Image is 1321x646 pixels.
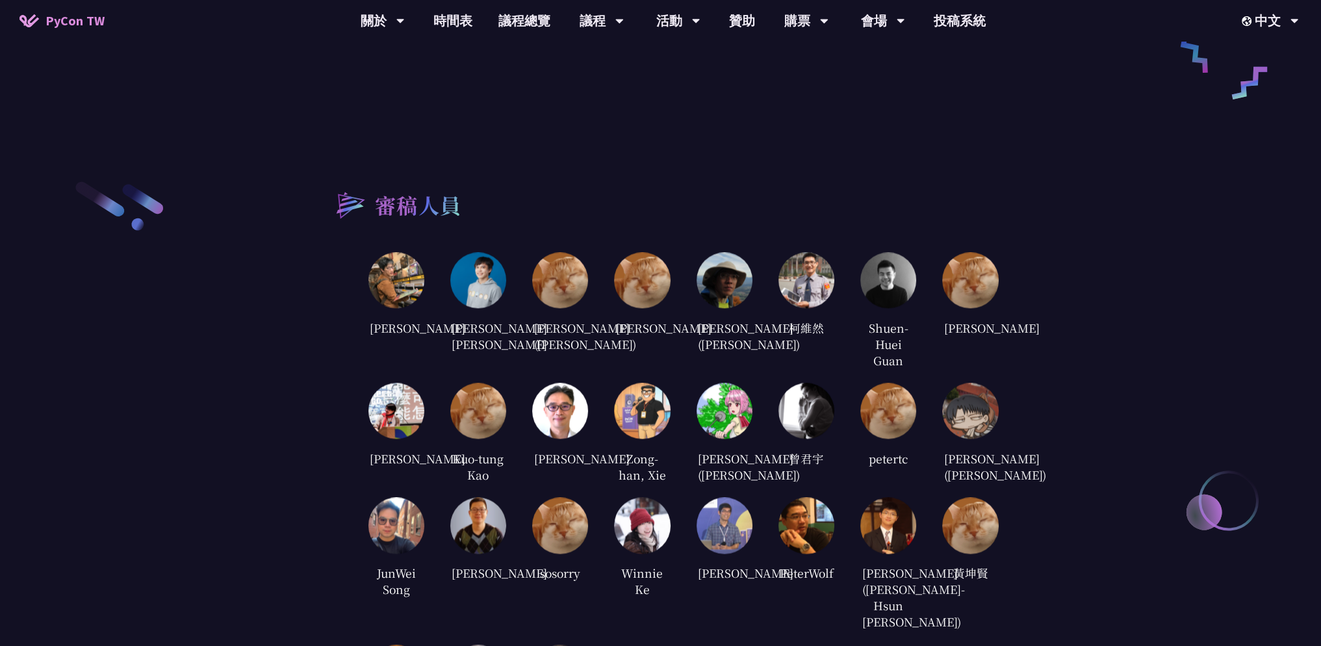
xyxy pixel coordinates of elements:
div: PeterWolf [778,563,834,583]
div: Zong-han, Xie [614,448,670,484]
div: 黃坤賢 [942,563,998,583]
img: default.0dba411.jpg [614,252,670,308]
img: eb8f9b31a5f40fbc9a4405809e126c3f.jpg [450,252,506,308]
img: 2fb25c4dbcc2424702df8acae420c189.jpg [450,497,506,553]
img: 5b816cddee2d20b507d57779bce7e155.jpg [860,252,916,308]
div: [PERSON_NAME]([PERSON_NAME]-Hsun [PERSON_NAME]) [860,563,916,632]
div: [PERSON_NAME] [368,318,424,337]
div: petertc [860,448,916,468]
img: 0ef73766d8c3fcb0619c82119e72b9bb.jpg [368,383,424,439]
img: 82d23fd0d510ffd9e682b2efc95fb9e0.jpg [778,383,834,439]
div: sosorry [532,563,588,583]
div: [PERSON_NAME] [450,563,506,583]
div: Kuo-tung Kao [450,448,506,484]
div: [PERSON_NAME] [PERSON_NAME] [450,318,506,354]
img: default.0dba411.jpg [942,252,998,308]
img: fc8a005fc59e37cdaca7cf5c044539c8.jpg [778,497,834,553]
img: cc92e06fafd13445e6a1d6468371e89a.jpg [368,497,424,553]
div: Winnie Ke [614,563,670,599]
img: heading-bullet [323,179,375,229]
div: [PERSON_NAME]([PERSON_NAME]) [697,448,752,484]
img: default.0dba411.jpg [942,497,998,553]
div: JunWei Song [368,563,424,599]
div: [PERSON_NAME] ([PERSON_NAME]) [532,318,588,354]
img: 33cae1ec12c9fa3a44a108271202f9f1.jpg [697,252,752,308]
div: [PERSON_NAME] [532,448,588,468]
span: PyCon TW [45,11,105,31]
div: [PERSON_NAME] [614,318,670,337]
img: 556a545ec8e13308227429fdb6de85d1.jpg [778,252,834,308]
a: PyCon TW [6,5,118,37]
img: Home icon of PyCon TW 2025 [19,14,39,27]
div: [PERSON_NAME] ([PERSON_NAME]) [942,448,998,484]
img: a9d086477deb5ee7d1da43ccc7d68f28.jpg [860,497,916,553]
div: 柯維然 [778,318,834,337]
img: ca361b68c0e016b2f2016b0cb8f298d8.jpg [697,497,752,553]
div: [PERSON_NAME] [942,318,998,337]
div: [PERSON_NAME] [697,563,752,583]
div: 曾君宇 [778,448,834,468]
h2: 審稿人員 [375,189,462,220]
img: default.0dba411.jpg [450,383,506,439]
img: 25c07452fc50a232619605b3e350791e.jpg [368,252,424,308]
div: Shuen-Huei Guan [860,318,916,370]
img: 16744c180418750eaf2695dae6de9abb.jpg [942,383,998,439]
div: [PERSON_NAME] ([PERSON_NAME]) [697,318,752,354]
img: d0223f4f332c07bbc4eacc3daa0b50af.jpg [532,383,588,439]
img: default.0dba411.jpg [532,252,588,308]
img: 666459b874776088829a0fab84ecbfc6.jpg [614,497,670,553]
div: [PERSON_NAME] [368,448,424,468]
img: default.0dba411.jpg [532,497,588,553]
img: Locale Icon [1242,16,1255,26]
img: 761e049ec1edd5d40c9073b5ed8731ef.jpg [697,383,752,439]
img: default.0dba411.jpg [860,383,916,439]
img: 474439d49d7dff4bbb1577ca3eb831a2.jpg [614,383,670,439]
